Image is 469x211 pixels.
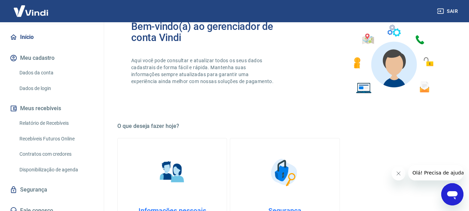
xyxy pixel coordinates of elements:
button: Sair [436,5,461,18]
img: Imagem de um avatar masculino com diversos icones exemplificando as funcionalidades do gerenciado... [347,21,438,98]
iframe: Mensagem da empresa [408,165,463,180]
h2: Bem-vindo(a) ao gerenciador de conta Vindi [131,21,285,43]
a: Recebíveis Futuros Online [17,132,95,146]
a: Relatório de Recebíveis [17,116,95,130]
a: Dados de login [17,81,95,96]
a: Contratos com credores [17,147,95,161]
a: Disponibilização de agenda [17,163,95,177]
p: Aqui você pode consultar e atualizar todos os seus dados cadastrais de forma fácil e rápida. Mant... [131,57,275,85]
img: Informações pessoais [155,155,190,190]
a: Dados da conta [17,66,95,80]
iframe: Fechar mensagem [392,167,405,180]
a: Segurança [8,182,95,197]
button: Meu cadastro [8,50,95,66]
img: Segurança [267,155,302,190]
a: Início [8,30,95,45]
h5: O que deseja fazer hoje? [117,123,452,130]
span: Olá! Precisa de ajuda? [4,5,58,10]
iframe: Botão para abrir a janela de mensagens [441,183,463,205]
img: Vindi [8,0,53,22]
button: Meus recebíveis [8,101,95,116]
